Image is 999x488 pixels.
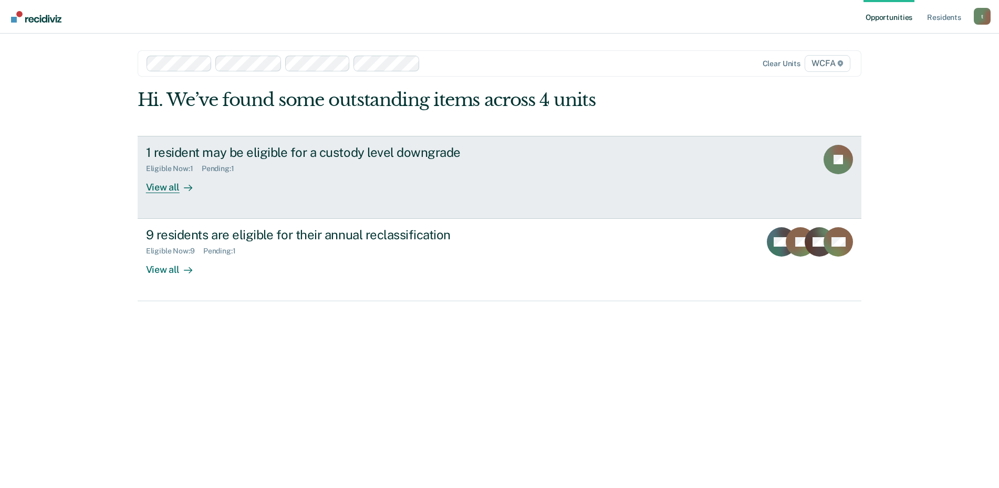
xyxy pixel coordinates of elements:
div: View all [146,173,205,193]
div: Clear units [763,59,801,68]
div: Pending : 1 [203,247,244,256]
div: 1 resident may be eligible for a custody level downgrade [146,145,515,160]
a: 1 resident may be eligible for a custody level downgradeEligible Now:1Pending:1View all [138,136,862,219]
div: Eligible Now : 1 [146,164,202,173]
div: View all [146,256,205,276]
div: Hi. We’ve found some outstanding items across 4 units [138,89,717,111]
div: t [974,8,991,25]
div: Eligible Now : 9 [146,247,203,256]
div: Pending : 1 [202,164,243,173]
img: Recidiviz [11,11,61,23]
button: Profile dropdown button [974,8,991,25]
div: 9 residents are eligible for their annual reclassification [146,227,515,242]
span: WCFA [805,55,850,72]
a: 9 residents are eligible for their annual reclassificationEligible Now:9Pending:1View all [138,219,862,301]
